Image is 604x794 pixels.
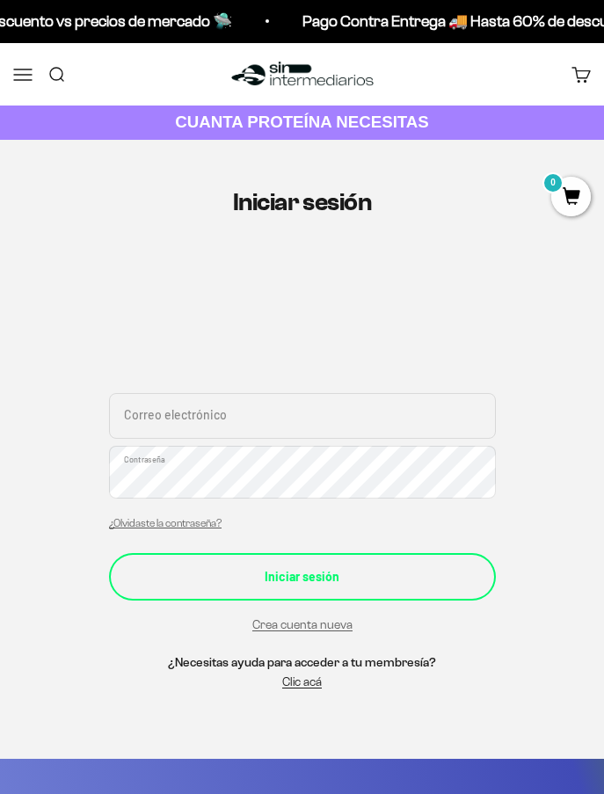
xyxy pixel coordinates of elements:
a: 0 [551,188,591,208]
h5: ¿Necesitas ayuda para acceder a tu membresía? [109,653,496,673]
iframe: Social Login Buttons [109,267,496,372]
mark: 0 [542,172,564,193]
a: Clic acá [282,675,322,688]
strong: CUANTA PROTEÍNA NECESITAS [175,113,429,131]
a: Crea cuenta nueva [252,618,353,631]
button: Iniciar sesión [109,553,496,601]
a: ¿Olvidaste la contraseña? [109,517,222,528]
h1: Iniciar sesión [109,189,496,216]
div: Iniciar sesión [137,567,468,586]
